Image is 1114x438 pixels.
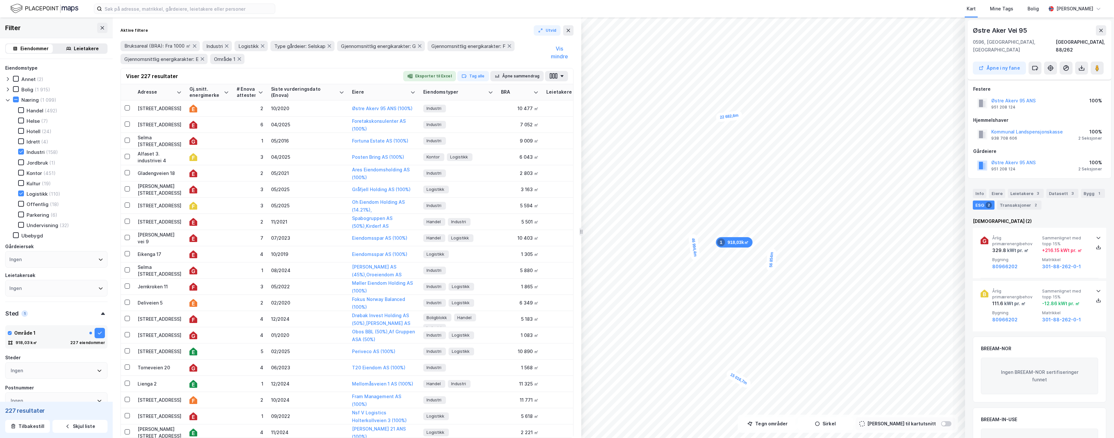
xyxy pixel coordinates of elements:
div: 2 [985,202,992,208]
div: 24 [546,397,581,403]
span: Logistikk [426,429,444,436]
span: Handel [426,218,441,225]
div: 3 [546,413,581,420]
div: Ingen [11,367,23,375]
button: Skjul liste [52,420,108,433]
div: 5 [546,332,581,339]
div: Filter [5,23,21,33]
div: 57 [546,137,581,144]
span: Handel [426,380,441,387]
div: 329.8 [992,247,1029,254]
div: Lienga 2 [138,380,182,387]
div: 7 [237,235,263,241]
div: Torneveien 20 [138,364,182,371]
button: Åpne i ny fane [973,62,1026,75]
span: Logistikk [452,299,470,306]
div: 12/2024 [271,380,344,387]
span: Industri [426,364,441,371]
div: Kontor [27,170,42,176]
div: Handel [27,108,43,114]
span: Sammenlignet med topp 15% [1042,235,1089,247]
div: 2 [237,299,263,306]
div: 1 [237,380,263,387]
span: Industri [426,267,441,274]
div: 100% [1078,159,1102,167]
div: Eiere [989,189,1005,198]
span: Årlig primærenergibehov [992,235,1040,247]
div: Logistikk [27,191,48,197]
div: [STREET_ADDRESS] [138,413,182,420]
div: 111.6 [992,300,1026,307]
div: Festere [973,85,1106,93]
div: 04/2025 [271,121,344,128]
div: 3 [237,186,263,193]
div: Eiendomstype [5,64,38,72]
div: Jernkroken 11 [138,283,182,290]
div: 5 501 ㎡ [501,218,539,225]
div: kWt pr. ㎡ [1003,300,1026,307]
div: (4) [41,139,48,145]
div: Gårdeiere [973,147,1106,155]
div: Selma [STREET_ADDRESS] [138,134,182,148]
span: Logistikk [452,283,470,290]
div: 04/2025 [271,154,344,160]
div: 12 [546,380,581,387]
div: 2 [1032,202,1039,208]
span: Logistikk [450,154,468,160]
div: (6) [51,212,57,218]
div: Ingen [9,284,22,292]
div: [STREET_ADDRESS] [138,397,182,403]
div: 6 [237,121,263,128]
div: 1 [237,267,263,274]
div: 5 [546,348,581,355]
span: Industri [451,380,466,387]
div: (18) [50,201,59,207]
span: Logistikk [452,348,470,355]
div: 3 [1069,190,1076,197]
span: Gjennomsnittlig energikarakter: E [124,56,199,62]
div: Gj.snitt. energimerke [189,86,221,98]
div: 4 [237,364,263,371]
div: 100% [1078,128,1102,136]
div: 6 043 ㎡ [501,154,539,160]
div: 2 [237,397,263,403]
span: Industri [426,325,441,331]
button: 80966202 [992,316,1017,324]
div: 1 305 ㎡ [501,251,539,258]
div: Jordbruk [27,160,48,166]
div: Næring [21,97,39,103]
img: logo.f888ab2527a4732fd821a326f86c7f29.svg [10,3,78,14]
div: ESG [973,201,995,210]
div: 2 Seksjoner [1078,136,1102,141]
div: (1) [49,160,55,166]
span: Sammenlignet med topp 15% [1042,288,1089,300]
div: 3 [237,154,263,160]
div: 06/2023 [271,364,344,371]
span: Matrikkel [1042,310,1089,316]
div: [STREET_ADDRESS] [138,332,182,339]
div: 0 [546,218,581,225]
span: Industri [426,299,441,306]
div: Sted [5,310,19,317]
div: 951 208 124 [991,167,1016,172]
div: 951 208 124 [991,105,1016,110]
div: Offentlig [27,201,49,207]
div: 3 [546,251,581,258]
span: Logistikk [452,332,470,339]
div: Alfaset 3. industrivei 4 [138,150,182,164]
div: [STREET_ADDRESS] [138,316,182,322]
button: Eksporter til Excel [403,71,456,81]
div: Chat Widget [1082,407,1114,438]
span: Industri [426,348,441,355]
div: [PERSON_NAME] vei 9 [138,231,182,245]
div: Info [973,189,986,198]
div: 10/2020 [271,105,344,112]
div: Selma [STREET_ADDRESS] [138,264,182,277]
div: 4 [237,316,263,322]
div: Undervisning [27,222,58,228]
div: 2 803 ㎡ [501,170,539,177]
div: 5 880 ㎡ [501,267,539,274]
input: Søk på adresse, matrikkel, gårdeiere, leietakere eller personer [102,4,275,14]
span: Industri [426,202,441,209]
div: 4 [546,235,581,241]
